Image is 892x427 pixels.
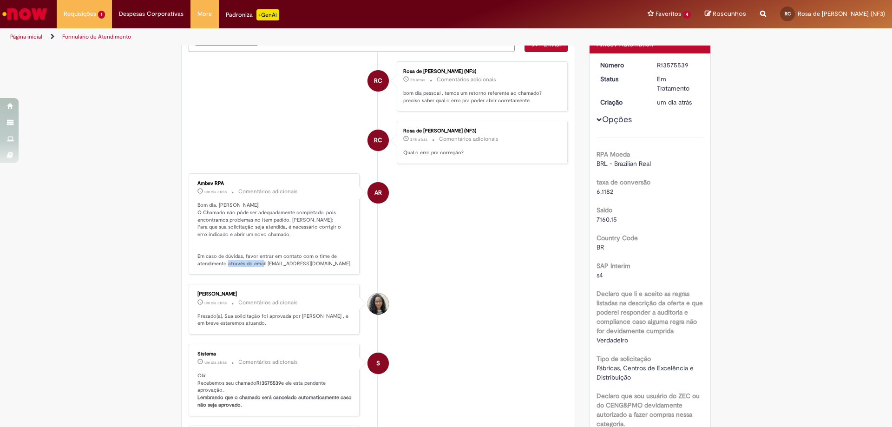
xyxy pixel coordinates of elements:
small: Comentários adicionais [238,188,298,196]
small: Comentários adicionais [439,135,498,143]
small: Comentários adicionais [238,299,298,307]
span: um dia atrás [204,300,227,306]
div: 29/09/2025 10:03:16 [657,98,700,107]
span: RC [374,70,382,92]
div: Ambev RPA [367,182,389,204]
span: BRL - Brazilian Real [597,159,651,168]
span: 2h atrás [410,77,425,83]
span: 4 [683,11,691,19]
p: Qual o erro pra correção? [403,149,558,157]
span: RC [374,129,382,151]
small: Comentários adicionais [238,358,298,366]
img: ServiceNow [1,5,49,23]
b: Saldo [597,206,612,214]
b: taxa de conversão [597,178,650,186]
div: [PERSON_NAME] [197,291,352,297]
time: 29/09/2025 10:03:16 [657,98,692,106]
span: Despesas Corporativas [119,9,184,19]
ul: Trilhas de página [7,28,588,46]
span: Verdadeiro [597,336,628,344]
b: RPA Moeda [597,150,630,158]
p: bom dia pessoal , temos um retorno referente ao chamado? preciso saber qual o erro pra poder abri... [403,90,558,104]
time: 29/09/2025 13:26:36 [410,137,427,142]
p: +GenAi [256,9,279,20]
div: Victoria Ribeiro Vergilio [367,293,389,315]
span: Enviar [544,40,562,48]
span: S [376,352,380,374]
dt: Número [593,60,650,70]
time: 29/09/2025 10:03:28 [204,360,227,365]
p: Olá! Recebemos seu chamado e ele esta pendente aprovação. [197,372,352,409]
span: 7160.15 [597,215,617,223]
span: Rascunhos [713,9,746,18]
div: Rosa de Jesus Chagas (NF3) [367,130,389,151]
b: Lembrando que o chamado será cancelado automaticamente caso não seja aprovado. [197,394,353,408]
b: R13575539 [256,380,281,387]
b: Country Code [597,234,638,242]
div: Ambev RPA [197,181,352,186]
a: Formulário de Atendimento [62,33,131,40]
small: Comentários adicionais [437,76,496,84]
time: 30/09/2025 10:53:33 [410,77,425,83]
span: BR [597,243,604,251]
a: Página inicial [10,33,42,40]
div: Em Tratamento [657,74,700,93]
div: System [367,353,389,374]
div: R13575539 [657,60,700,70]
div: Rosa de [PERSON_NAME] (NF3) [403,69,558,74]
dt: Criação [593,98,650,107]
b: Declaro que li e aceito as regras listadas na descrição da oferta e que poderei responder a audit... [597,289,703,335]
span: RC [785,11,791,17]
time: 29/09/2025 10:50:07 [204,189,227,195]
span: um dia atrás [204,189,227,195]
span: 1 [98,11,105,19]
span: AR [374,182,382,204]
div: Padroniza [226,9,279,20]
div: Sistema [197,351,352,357]
b: Tipo de solicitação [597,355,651,363]
a: Rascunhos [705,10,746,19]
p: Bom dia, [PERSON_NAME]! O Chamado não pôde ser adequadamente completado, pois encontramos problem... [197,202,352,267]
dt: Status [593,74,650,84]
span: Fábricas, Centros de Excelência e Distribuição [597,364,695,381]
span: More [197,9,212,19]
span: Favoritos [656,9,681,19]
b: SAP Interim [597,262,630,270]
div: Rosa de Jesus Chagas (NF3) [367,70,389,92]
span: Requisições [64,9,96,19]
div: Rosa de [PERSON_NAME] (NF3) [403,128,558,134]
span: um dia atrás [204,360,227,365]
span: 24h atrás [410,137,427,142]
span: s4 [597,271,603,279]
span: 6.1182 [597,187,613,196]
span: um dia atrás [657,98,692,106]
p: Prezado(a), Sua solicitação foi aprovada por [PERSON_NAME] , e em breve estaremos atuando. [197,313,352,327]
time: 29/09/2025 10:08:26 [204,300,227,306]
span: Rosa de [PERSON_NAME] (NF3) [798,10,885,18]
